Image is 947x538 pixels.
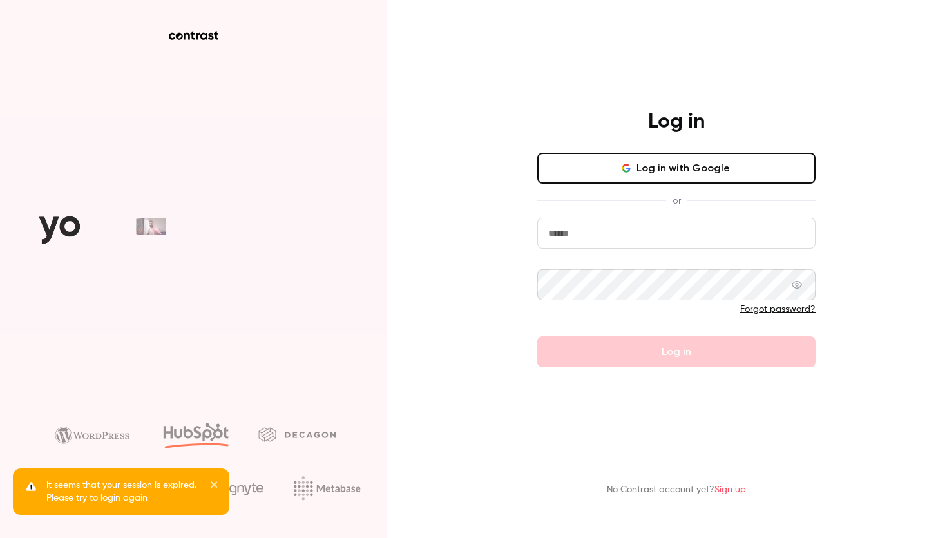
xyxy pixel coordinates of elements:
[607,483,746,497] p: No Contrast account yet?
[537,153,816,184] button: Log in with Google
[46,479,201,504] p: It seems that your session is expired. Please try to login again
[648,109,705,135] h4: Log in
[258,427,336,441] img: decagon
[666,194,687,207] span: or
[210,479,219,494] button: close
[714,485,746,494] a: Sign up
[740,305,816,314] a: Forgot password?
